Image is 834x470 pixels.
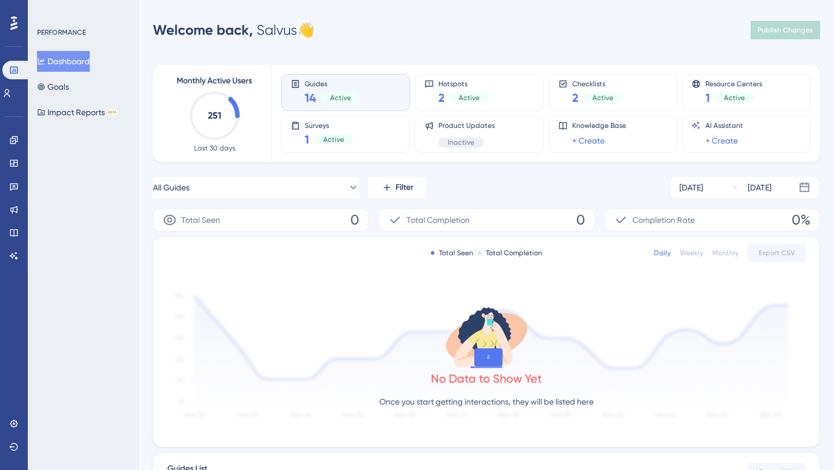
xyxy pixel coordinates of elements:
span: Active [459,93,480,102]
span: Product Updates [438,121,495,130]
div: [DATE] [679,181,703,194]
p: Once you start getting interactions, they will be listed here [379,395,594,409]
span: Inactive [448,138,474,147]
button: Export CSV [748,244,806,262]
span: 2 [572,90,579,106]
span: 0% [792,211,810,229]
div: Salvus 👋 [153,21,314,39]
div: Monthly [712,248,738,258]
span: Export CSV [759,248,795,258]
span: Active [323,135,344,144]
span: Completion Rate [632,213,695,227]
div: No Data to Show Yet [431,370,542,387]
span: Surveys [305,121,353,129]
div: Total Seen [431,248,473,258]
span: Monthly Active Users [177,74,252,88]
span: All Guides [153,181,189,194]
span: Active [592,93,613,102]
button: Dashboard [37,51,90,72]
div: Total Completion [478,248,542,258]
div: PERFORMANCE [37,28,86,37]
span: Hotspots [438,79,489,87]
button: Impact ReportsBETA [37,102,118,123]
span: 2 [438,90,445,106]
a: + Create [705,134,738,148]
div: BETA [107,109,118,115]
span: 1 [305,131,309,148]
div: [DATE] [748,181,771,194]
span: Last 30 days [194,144,235,153]
div: Weekly [680,248,703,258]
span: Publish Changes [758,25,813,35]
button: All Guides [153,176,359,199]
a: + Create [572,134,605,148]
span: Checklists [572,79,623,87]
span: Total Completion [407,213,470,227]
span: Resource Centers [705,79,762,87]
span: Filter [396,181,414,194]
span: 1 [705,90,710,106]
span: Welcome back, [153,21,253,38]
span: Knowledge Base [572,121,626,130]
button: Publish Changes [751,21,820,39]
span: AI Assistant [705,121,743,130]
span: 14 [305,90,316,106]
span: 0 [576,211,585,229]
span: Total Seen [181,213,220,227]
span: Active [724,93,745,102]
button: Goals [37,76,69,97]
span: Active [330,93,351,102]
span: 0 [350,211,359,229]
text: 251 [208,110,221,121]
span: Guides [305,79,360,87]
button: Filter [368,176,426,199]
div: Daily [654,248,671,258]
